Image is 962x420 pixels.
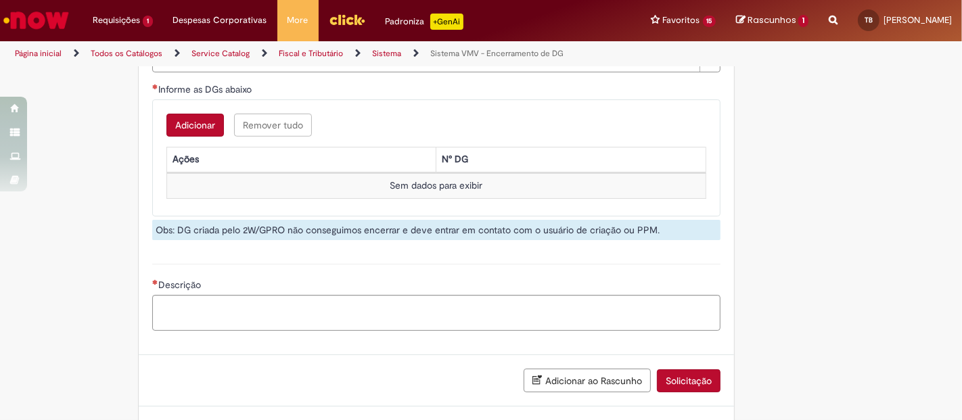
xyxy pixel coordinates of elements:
[279,48,343,59] a: Fiscal e Tributário
[166,173,706,198] td: Sem dados para exibir
[524,369,651,392] button: Adicionar ao Rascunho
[663,14,700,27] span: Favoritos
[865,16,873,24] span: TB
[288,14,308,27] span: More
[798,15,808,27] span: 1
[152,295,720,331] textarea: Descrição
[436,147,706,172] th: N° DG
[884,14,952,26] span: [PERSON_NAME]
[158,83,254,95] span: Informe as DGs abaixo
[386,14,463,30] div: Padroniza
[430,48,564,59] a: Sistema VMV - Encerramento de DG
[173,14,267,27] span: Despesas Corporativas
[93,14,140,27] span: Requisições
[736,14,808,27] a: Rascunhos
[191,48,250,59] a: Service Catalog
[1,7,71,34] img: ServiceNow
[166,147,436,172] th: Ações
[143,16,153,27] span: 1
[166,114,224,137] button: Add a row for Informe as DGs abaixo
[703,16,716,27] span: 15
[430,14,463,30] p: +GenAi
[91,48,162,59] a: Todos os Catálogos
[152,279,158,285] span: Necessários
[748,14,796,26] span: Rascunhos
[372,48,401,59] a: Sistema
[10,41,631,66] ul: Trilhas de página
[152,84,158,89] span: Necessários
[152,220,720,240] div: Obs: DG criada pelo 2W/GPRO não conseguimos encerrar e deve entrar em contato com o usuário de cr...
[657,369,720,392] button: Solicitação
[15,48,62,59] a: Página inicial
[329,9,365,30] img: click_logo_yellow_360x200.png
[158,279,204,291] span: Descrição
